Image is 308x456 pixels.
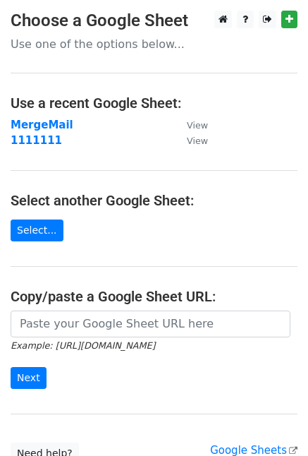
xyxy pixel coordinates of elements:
[173,134,208,147] a: View
[11,37,297,52] p: Use one of the options below...
[11,340,155,351] small: Example: [URL][DOMAIN_NAME]
[11,367,47,389] input: Next
[173,119,208,131] a: View
[187,136,208,146] small: View
[11,220,63,241] a: Select...
[11,288,297,305] h4: Copy/paste a Google Sheet URL:
[11,11,297,31] h3: Choose a Google Sheet
[187,120,208,131] small: View
[11,134,62,147] a: 1111111
[11,192,297,209] h4: Select another Google Sheet:
[11,119,73,131] a: MergeMail
[11,95,297,112] h4: Use a recent Google Sheet:
[11,311,290,337] input: Paste your Google Sheet URL here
